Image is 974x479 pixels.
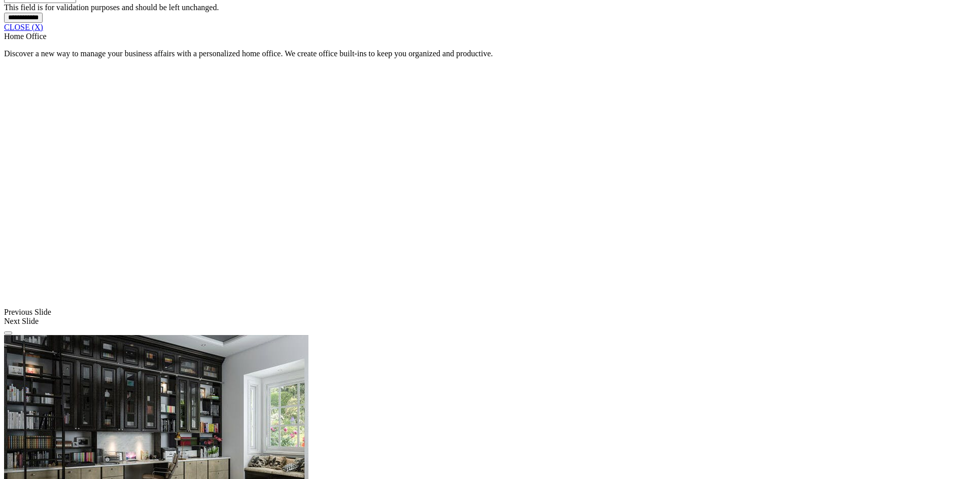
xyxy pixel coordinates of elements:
p: Discover a new way to manage your business affairs with a personalized home office. We create off... [4,49,970,58]
div: Next Slide [4,317,970,326]
button: Click here to pause slide show [4,331,12,335]
div: This field is for validation purposes and should be left unchanged. [4,3,970,12]
div: Previous Slide [4,308,970,317]
span: Home Office [4,32,47,41]
a: CLOSE (X) [4,23,43,31]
